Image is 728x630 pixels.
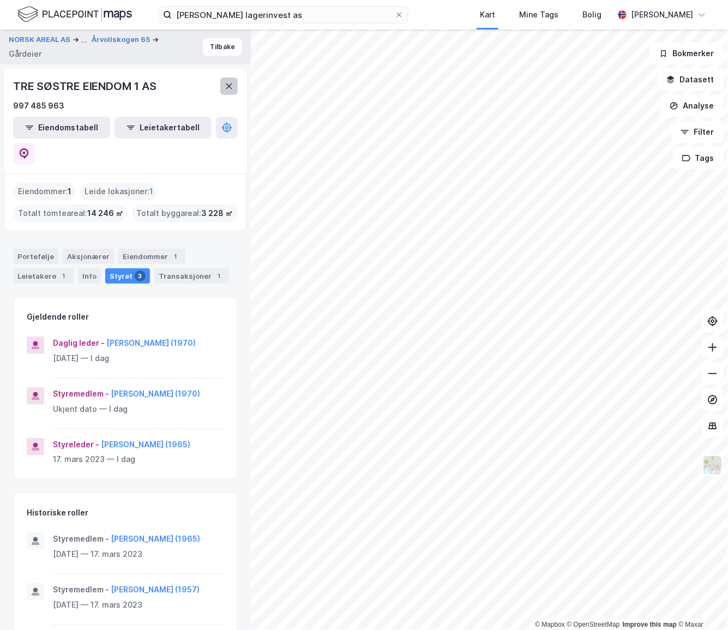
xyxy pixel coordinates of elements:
div: Leietakere [13,268,74,284]
div: Eiendommer : [14,183,76,200]
button: Leietakertabell [115,117,212,139]
button: Bokmerker [650,43,724,64]
a: Improve this map [623,621,677,628]
iframe: Chat Widget [673,578,728,630]
div: Aksjonærer [63,249,114,264]
div: Gjeldende roller [27,310,89,323]
div: Styret [105,268,150,284]
div: Kart [480,8,495,21]
div: [PERSON_NAME] [631,8,693,21]
button: NORSK AREAL AS [9,33,73,46]
div: Portefølje [13,249,58,264]
div: 17. mars 2023 — I dag [53,453,224,466]
div: Gårdeier [9,47,41,61]
div: [DATE] — 17. mars 2023 [53,548,224,561]
div: Info [78,268,101,284]
img: Z [702,455,723,476]
a: OpenStreetMap [567,621,620,628]
div: Mine Tags [519,8,558,21]
div: 997 485 963 [13,99,64,112]
div: TRE SØSTRE EIENDOM 1 AS [13,77,158,95]
button: Analyse [660,95,724,117]
button: Filter [671,121,724,143]
span: 1 [68,185,71,198]
div: Bolig [582,8,601,21]
span: 3 228 ㎡ [201,207,233,220]
div: 3 [135,271,146,281]
div: Historiske roller [27,506,88,519]
div: 1 [214,271,225,281]
div: Leide lokasjoner : [80,183,158,200]
button: Årvollskogen 65 [92,34,152,45]
div: [DATE] — 17. mars 2023 [53,598,224,611]
div: ... [81,33,87,46]
div: Transaksjoner [154,268,229,284]
input: Søk på adresse, matrikkel, gårdeiere, leietakere eller personer [172,7,395,23]
button: Tags [673,147,724,169]
span: 14 246 ㎡ [87,207,123,220]
div: 1 [170,251,181,262]
div: Ukjent dato — I dag [53,403,224,416]
button: Datasett [657,69,724,91]
div: [DATE] — I dag [53,352,224,365]
a: Mapbox [535,621,565,628]
button: Eiendomstabell [13,117,110,139]
div: Eiendommer [118,249,185,264]
span: 1 [149,185,153,198]
div: Totalt byggareal : [132,205,237,222]
img: logo.f888ab2527a4732fd821a326f86c7f29.svg [17,5,132,24]
div: 1 [58,271,69,281]
div: Totalt tomteareal : [14,205,128,222]
button: Tilbake [203,38,242,56]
